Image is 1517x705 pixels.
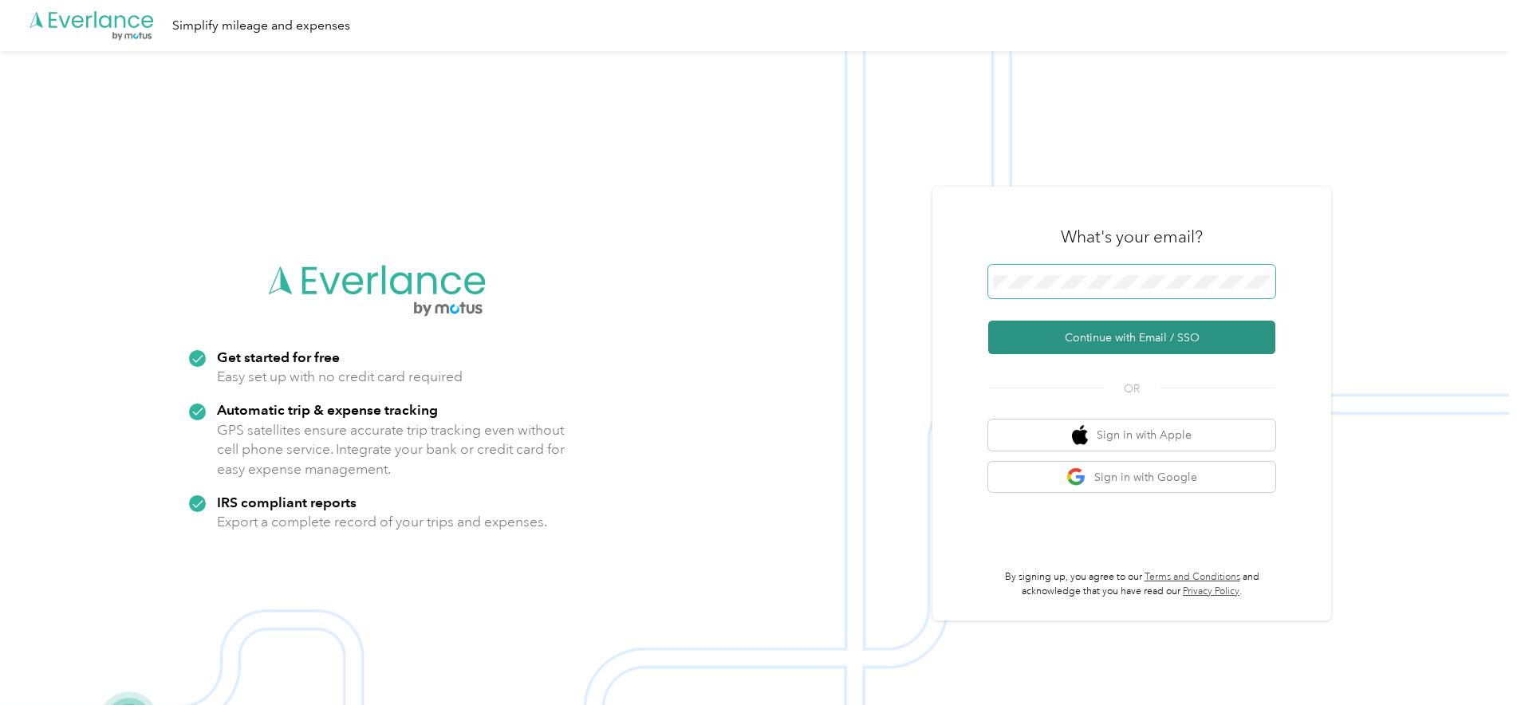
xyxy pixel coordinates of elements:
[217,401,438,418] strong: Automatic trip & expense tracking
[988,570,1275,598] p: By signing up, you agree to our and acknowledge that you have read our .
[217,367,463,387] p: Easy set up with no credit card required
[217,512,547,532] p: Export a complete record of your trips and expenses.
[217,494,357,510] strong: IRS compliant reports
[1061,226,1203,248] h3: What's your email?
[1066,467,1086,487] img: google logo
[1072,425,1088,445] img: apple logo
[1145,571,1240,583] a: Terms and Conditions
[988,419,1275,451] button: apple logoSign in with Apple
[988,321,1275,354] button: Continue with Email / SSO
[217,349,340,365] strong: Get started for free
[988,462,1275,493] button: google logoSign in with Google
[172,16,350,36] div: Simplify mileage and expenses
[1104,380,1160,397] span: OR
[1183,585,1239,597] a: Privacy Policy
[217,420,565,479] p: GPS satellites ensure accurate trip tracking even without cell phone service. Integrate your bank...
